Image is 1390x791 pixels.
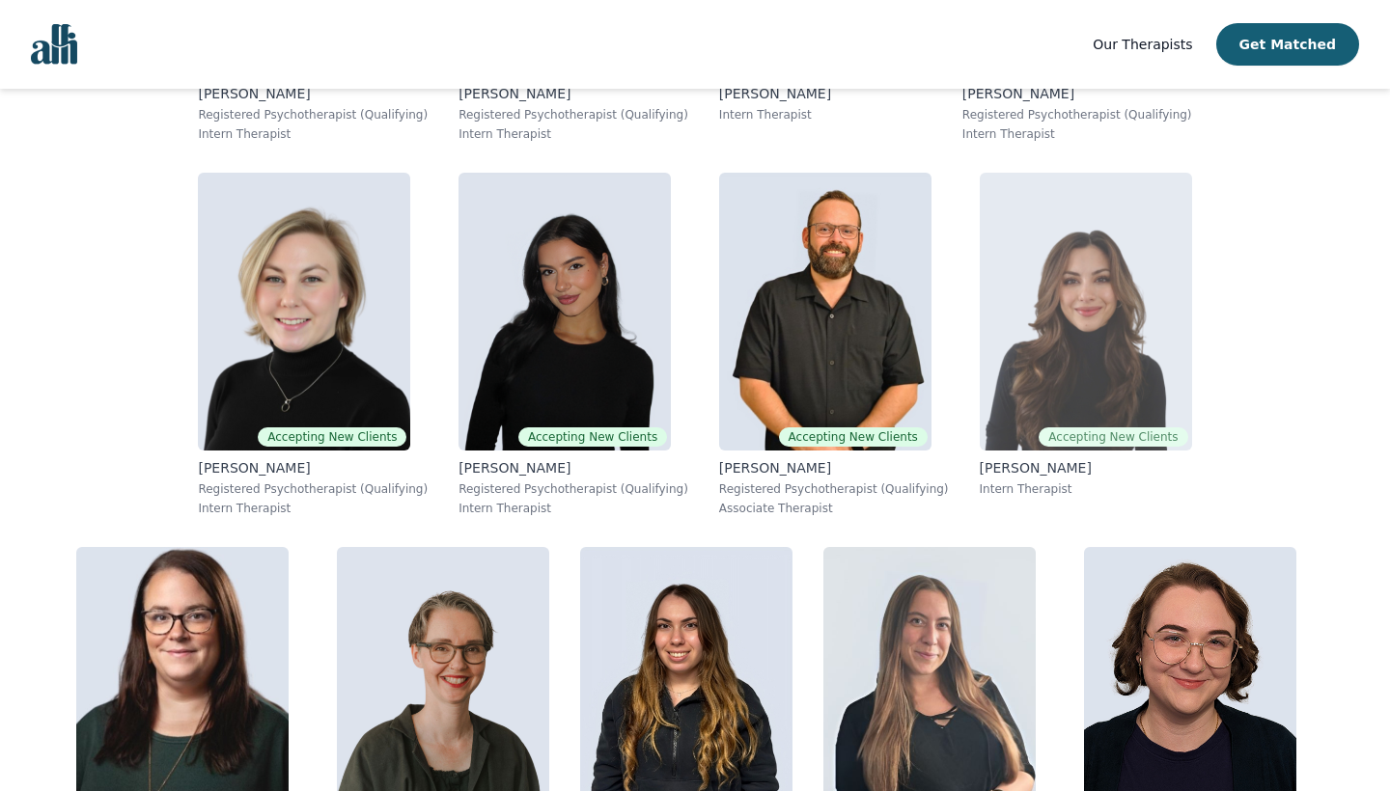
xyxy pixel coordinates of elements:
[1093,37,1192,52] span: Our Therapists
[719,84,931,103] p: [PERSON_NAME]
[198,107,428,123] p: Registered Psychotherapist (Qualifying)
[719,458,949,477] p: [PERSON_NAME]
[962,107,1192,123] p: Registered Psychotherapist (Qualifying)
[459,126,688,142] p: Intern Therapist
[198,501,428,516] p: Intern Therapist
[459,481,688,497] p: Registered Psychotherapist (Qualifying)
[198,84,428,103] p: [PERSON_NAME]
[1216,23,1359,66] button: Get Matched
[962,84,1192,103] p: [PERSON_NAME]
[459,173,671,450] img: Alyssa_Tweedie
[719,501,949,516] p: Associate Therapist
[443,157,704,532] a: Alyssa_TweedieAccepting New Clients[PERSON_NAME]Registered Psychotherapist (Qualifying)Intern The...
[518,427,667,447] span: Accepting New Clients
[704,157,964,532] a: Josh_CadieuxAccepting New Clients[PERSON_NAME]Registered Psychotherapist (Qualifying)Associate Th...
[198,173,410,450] img: Jocelyn_Crawford
[980,481,1192,497] p: Intern Therapist
[459,107,688,123] p: Registered Psychotherapist (Qualifying)
[719,173,931,450] img: Josh_Cadieux
[779,427,928,447] span: Accepting New Clients
[459,84,688,103] p: [PERSON_NAME]
[719,481,949,497] p: Registered Psychotherapist (Qualifying)
[962,126,1192,142] p: Intern Therapist
[198,458,428,477] p: [PERSON_NAME]
[459,501,688,516] p: Intern Therapist
[198,126,428,142] p: Intern Therapist
[31,24,77,65] img: alli logo
[198,481,428,497] p: Registered Psychotherapist (Qualifying)
[459,458,688,477] p: [PERSON_NAME]
[980,173,1192,450] img: Saba_Salemi
[719,107,931,123] p: Intern Therapist
[258,427,406,447] span: Accepting New Clients
[1039,427,1187,447] span: Accepting New Clients
[182,157,443,532] a: Jocelyn_CrawfordAccepting New Clients[PERSON_NAME]Registered Psychotherapist (Qualifying)Intern T...
[980,458,1192,477] p: [PERSON_NAME]
[1093,33,1192,56] a: Our Therapists
[964,157,1208,532] a: Saba_SalemiAccepting New Clients[PERSON_NAME]Intern Therapist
